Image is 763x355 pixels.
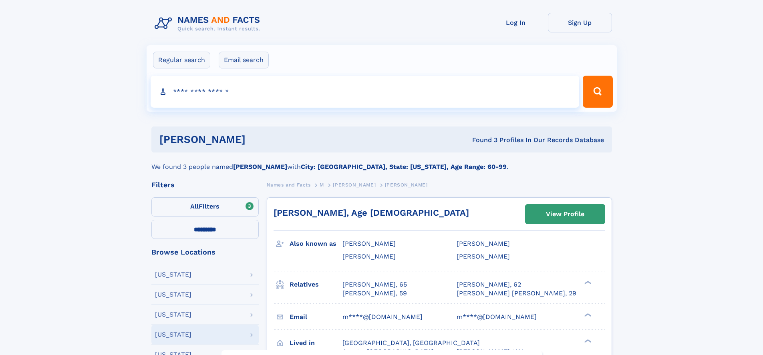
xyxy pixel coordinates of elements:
span: [PERSON_NAME] [385,182,428,188]
h3: Also known as [290,237,342,251]
div: [US_STATE] [155,311,191,318]
h3: Email [290,310,342,324]
a: [PERSON_NAME] [PERSON_NAME], 29 [457,289,576,298]
span: [PERSON_NAME] [333,182,376,188]
button: Search Button [583,76,612,108]
span: [GEOGRAPHIC_DATA], [GEOGRAPHIC_DATA] [342,339,480,347]
span: [PERSON_NAME] [457,240,510,247]
div: View Profile [546,205,584,223]
a: [PERSON_NAME], Age [DEMOGRAPHIC_DATA] [274,208,469,218]
span: M [320,182,324,188]
label: Regular search [153,52,210,68]
span: [PERSON_NAME] [342,240,396,247]
div: [US_STATE] [155,271,191,278]
b: City: [GEOGRAPHIC_DATA], State: [US_STATE], Age Range: 60-99 [301,163,507,170]
div: Filters [151,181,259,189]
label: Filters [151,197,259,217]
a: Names and Facts [267,180,311,190]
h3: Relatives [290,278,342,291]
div: ❯ [582,280,592,285]
div: We found 3 people named with . [151,152,612,172]
span: [PERSON_NAME] [342,253,396,260]
a: [PERSON_NAME], 59 [342,289,407,298]
h3: Lived in [290,336,342,350]
a: Log In [484,13,548,32]
div: Found 3 Profiles In Our Records Database [359,136,604,144]
label: Email search [219,52,269,68]
div: Browse Locations [151,249,259,256]
div: [US_STATE] [155,291,191,298]
a: View Profile [525,205,605,224]
h1: [PERSON_NAME] [159,134,359,144]
a: Sign Up [548,13,612,32]
a: M [320,180,324,190]
span: All [190,203,199,210]
div: [US_STATE] [155,331,191,338]
span: [PERSON_NAME] [457,253,510,260]
div: ❯ [582,338,592,343]
a: [PERSON_NAME], 65 [342,280,407,289]
a: [PERSON_NAME], 62 [457,280,521,289]
div: ❯ [582,312,592,317]
img: Logo Names and Facts [151,13,267,34]
b: [PERSON_NAME] [233,163,287,170]
input: search input [151,76,580,108]
a: [PERSON_NAME] [333,180,376,190]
